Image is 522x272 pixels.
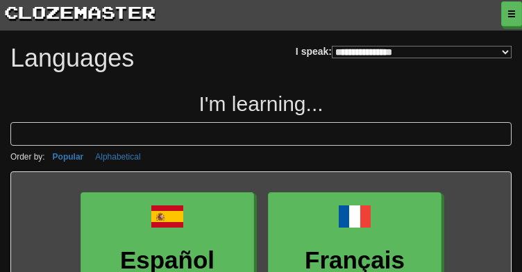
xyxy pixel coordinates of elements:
[91,149,144,164] button: Alphabetical
[10,152,45,162] small: Order by:
[10,44,134,72] h1: Languages
[49,149,88,164] button: Popular
[10,92,512,115] h2: I'm learning...
[332,46,512,58] select: I speak:
[296,44,512,58] label: I speak:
